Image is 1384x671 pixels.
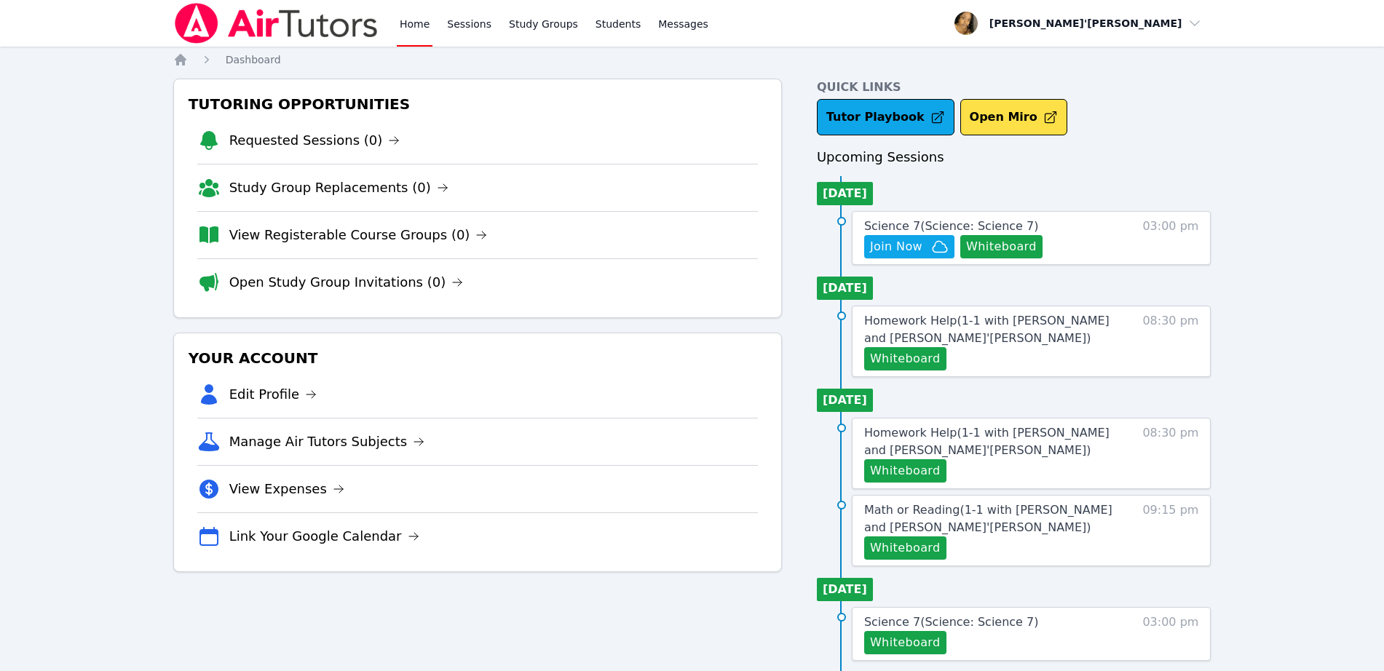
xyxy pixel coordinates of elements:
a: Study Group Replacements (0) [229,178,448,198]
a: View Registerable Course Groups (0) [229,225,488,245]
img: Air Tutors [173,3,379,44]
span: 03:00 pm [1142,614,1198,654]
h3: Tutoring Opportunities [186,91,770,117]
span: Dashboard [226,54,281,65]
span: Math or Reading ( 1-1 with [PERSON_NAME] and [PERSON_NAME]'[PERSON_NAME] ) [864,503,1112,534]
a: Science 7(Science: Science 7) [864,614,1039,631]
a: Science 7(Science: Science 7) [864,218,1039,235]
button: Whiteboard [864,459,946,483]
span: Homework Help ( 1-1 with [PERSON_NAME] and [PERSON_NAME]'[PERSON_NAME] ) [864,426,1110,457]
h3: Your Account [186,345,770,371]
h4: Quick Links [817,79,1211,96]
button: Whiteboard [960,235,1043,258]
a: Open Study Group Invitations (0) [229,272,464,293]
li: [DATE] [817,389,873,412]
li: [DATE] [817,578,873,601]
a: Manage Air Tutors Subjects [229,432,425,452]
a: View Expenses [229,479,344,499]
span: 08:30 pm [1142,312,1198,370]
nav: Breadcrumb [173,52,1211,67]
button: Whiteboard [864,347,946,370]
span: Join Now [870,238,922,255]
span: Science 7 ( Science: Science 7 ) [864,615,1039,629]
span: Science 7 ( Science: Science 7 ) [864,219,1039,233]
a: Edit Profile [229,384,317,405]
button: Open Miro [960,99,1067,135]
span: 09:15 pm [1142,501,1198,560]
span: Messages [658,17,708,31]
span: Homework Help ( 1-1 with [PERSON_NAME] and [PERSON_NAME]'[PERSON_NAME] ) [864,314,1110,345]
a: Link Your Google Calendar [229,526,419,547]
a: Tutor Playbook [817,99,954,135]
button: Whiteboard [864,536,946,560]
a: Requested Sessions (0) [229,130,400,151]
span: 03:00 pm [1142,218,1198,258]
a: Homework Help(1-1 with [PERSON_NAME] and [PERSON_NAME]'[PERSON_NAME]) [864,312,1115,347]
li: [DATE] [817,277,873,300]
button: Join Now [864,235,954,258]
a: Homework Help(1-1 with [PERSON_NAME] and [PERSON_NAME]'[PERSON_NAME]) [864,424,1115,459]
button: Whiteboard [864,631,946,654]
h3: Upcoming Sessions [817,147,1211,167]
li: [DATE] [817,182,873,205]
a: Dashboard [226,52,281,67]
span: 08:30 pm [1142,424,1198,483]
a: Math or Reading(1-1 with [PERSON_NAME] and [PERSON_NAME]'[PERSON_NAME]) [864,501,1115,536]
